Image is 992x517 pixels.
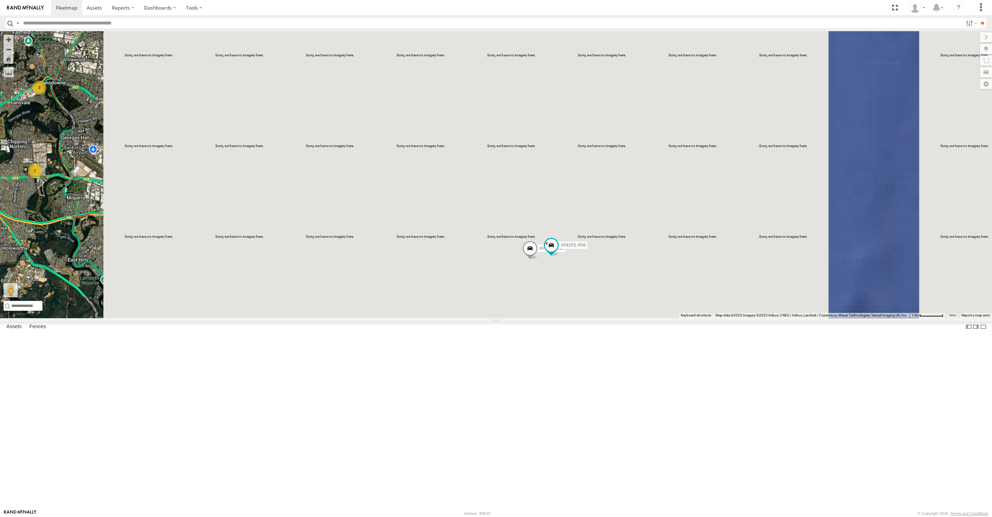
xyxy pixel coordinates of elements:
[953,2,964,13] i: ?
[560,243,586,248] span: XP81FE-R59
[681,313,711,318] button: Keyboard shortcuts
[972,322,979,332] label: Dock Summary Table to the Right
[980,322,987,332] label: Hide Summary Table
[907,2,928,13] div: Quang MAC
[716,313,907,317] span: Map data ©2025 Imagery ©2025 Airbus, CNES / Airbus, Landsat / Copernicus, Maxar Technologies, Vex...
[4,54,13,64] button: Zoom Home
[32,80,46,95] div: 3
[539,246,564,251] span: XP30JQ-R03
[963,18,978,28] label: Search Filter Options
[965,322,972,332] label: Dock Summary Table to the Left
[4,35,13,44] button: Zoom in
[949,314,956,317] a: Terms (opens in new tab)
[918,511,988,516] div: © Copyright 2025 -
[28,164,42,178] div: 2
[962,313,990,317] a: Report a map error
[15,18,21,28] label: Search Query
[4,67,13,77] label: Measure
[464,511,491,516] div: Version: 308.01
[26,322,50,332] label: Fences
[4,44,13,54] button: Zoom out
[980,79,992,89] label: Map Settings
[4,510,36,517] a: Visit our Website
[3,322,25,332] label: Assets
[7,5,44,10] img: rand-logo.svg
[951,511,988,516] a: Terms and Conditions
[910,313,945,318] button: Map Scale: 1 km per 63 pixels
[912,313,919,317] span: 1 km
[4,283,18,297] button: Drag Pegman onto the map to open Street View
